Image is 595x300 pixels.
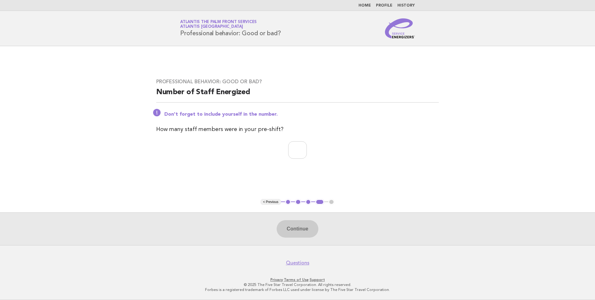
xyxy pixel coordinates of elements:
[284,278,309,282] a: Terms of Use
[180,20,281,36] h1: Professional behavior: Good or bad?
[156,87,439,103] h2: Number of Staff Energized
[270,278,283,282] a: Privacy
[376,4,392,7] a: Profile
[310,278,325,282] a: Support
[315,199,324,205] button: 4
[107,282,488,287] p: © 2025 The Five Star Travel Corporation. All rights reserved.
[385,18,415,38] img: Service Energizers
[286,260,309,266] a: Questions
[397,4,415,7] a: History
[156,79,439,85] h3: Professional behavior: Good or bad?
[180,20,257,29] a: Atlantis The Palm Front ServicesAtlantis [GEOGRAPHIC_DATA]
[358,4,371,7] a: Home
[260,199,281,205] button: < Previous
[107,277,488,282] p: · ·
[164,111,439,118] p: Don't forget to include yourself in the number.
[285,199,291,205] button: 1
[156,125,439,134] p: How many staff members were in your pre-shift?
[305,199,312,205] button: 3
[107,287,488,292] p: Forbes is a registered trademark of Forbes LLC used under license by The Five Star Travel Corpora...
[295,199,301,205] button: 2
[180,25,243,29] span: Atlantis [GEOGRAPHIC_DATA]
